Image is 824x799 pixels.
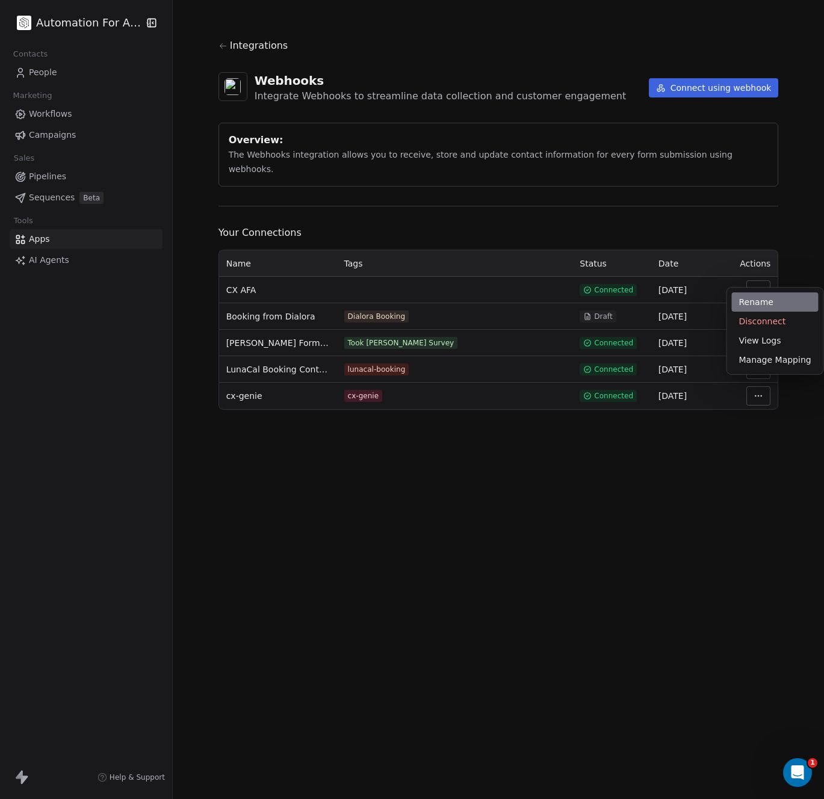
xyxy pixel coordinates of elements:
iframe: Intercom live chat [783,758,812,787]
div: Manage Mapping [732,350,819,369]
div: View Logs [732,331,819,350]
div: Disconnect [732,312,819,331]
div: Rename [732,292,819,312]
span: 1 [808,758,817,768]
